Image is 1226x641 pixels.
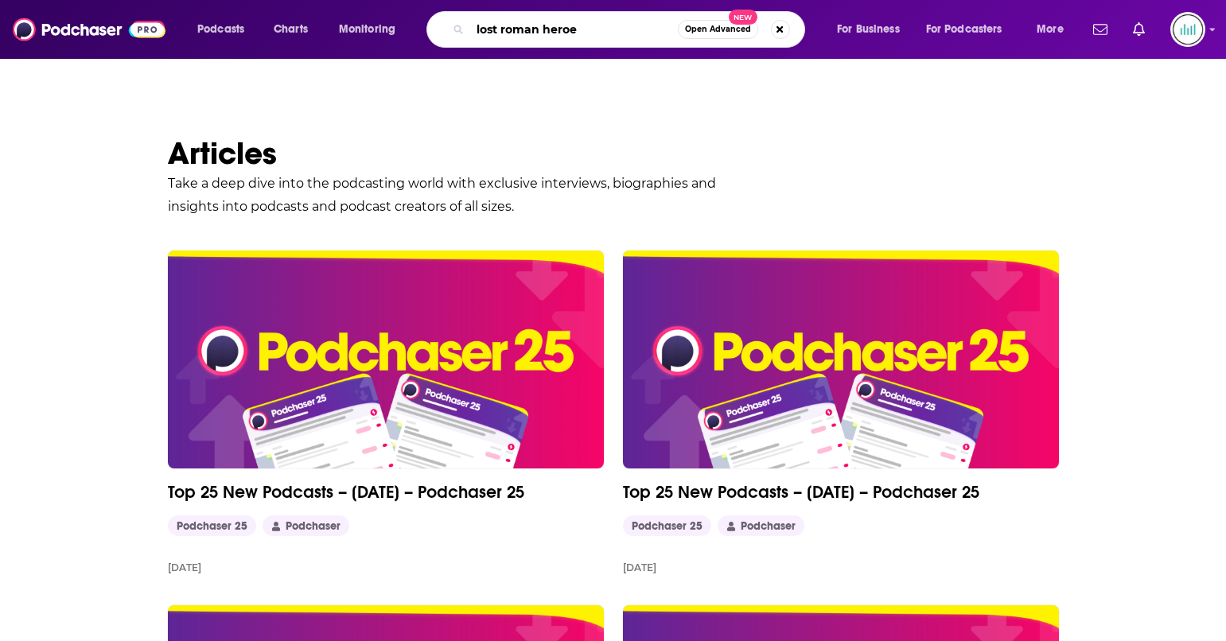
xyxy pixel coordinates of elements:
button: open menu [1026,17,1084,42]
button: open menu [916,17,1026,42]
a: Charts [263,17,317,42]
div: [DATE] [623,561,656,573]
button: open menu [826,17,920,42]
a: Top 25 New Podcasts – August 2025 – Podchaser 25 [623,251,1059,468]
span: Open Advanced [685,25,751,33]
button: Open AdvancedNew [678,20,758,39]
button: open menu [186,17,265,42]
a: Top 25 New Podcasts – [DATE] – Podchaser 25 [623,481,1059,503]
img: Podchaser - Follow, Share and Rate Podcasts [13,14,165,45]
span: Charts [274,18,308,41]
span: New [729,10,757,25]
a: Podchaser [718,515,804,537]
a: Show notifications dropdown [1127,16,1151,43]
span: For Podcasters [926,18,1002,41]
h1: Articles [168,134,1059,173]
input: Search podcasts, credits, & more... [470,17,678,42]
a: Podchaser 25 [623,515,711,537]
span: Logged in as podglomerate [1170,12,1205,47]
a: Top 25 New Podcasts – [DATE] – Podchaser 25 [168,481,604,503]
a: Top 25 New Podcasts – September 2025 – Podchaser 25 [168,251,604,468]
p: Take a deep dive into the podcasting world with exclusive interviews, biographies and insights in... [168,173,741,219]
div: [DATE] [168,561,201,573]
span: Podcasts [197,18,244,41]
a: Podchaser 25 [168,515,256,537]
img: User Profile [1170,12,1205,47]
a: Show notifications dropdown [1087,16,1114,43]
button: open menu [328,17,416,42]
span: Monitoring [339,18,395,41]
a: Podchaser [263,515,349,537]
button: Show profile menu [1170,12,1205,47]
div: Search podcasts, credits, & more... [442,11,820,48]
span: More [1037,18,1064,41]
span: For Business [837,18,900,41]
